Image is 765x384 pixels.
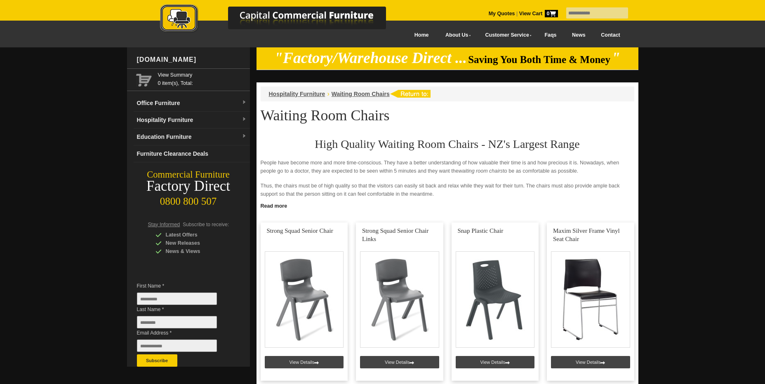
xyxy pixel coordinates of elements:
img: Capital Commercial Furniture Logo [137,4,426,34]
span: Last Name * [137,305,229,314]
div: Commercial Furniture [127,169,250,180]
a: View Summary [158,71,247,79]
span: First Name * [137,282,229,290]
img: dropdown [242,100,247,105]
a: Customer Service [476,26,537,44]
div: News & Views [155,247,234,255]
div: Latest Offers [155,231,234,239]
img: return to [390,90,431,98]
span: Subscribe to receive: [183,222,229,227]
a: Waiting Room Chairs [332,91,390,97]
input: Email Address * [137,340,217,352]
h1: Waiting Room Chairs [261,108,634,123]
a: Furniture Clearance Deals [134,145,250,162]
a: View Cart0 [518,11,558,16]
div: Factory Direct [127,180,250,192]
span: Stay Informed [148,222,180,227]
img: dropdown [242,134,247,139]
div: [DOMAIN_NAME] [134,47,250,72]
a: Hospitality Furnituredropdown [134,112,250,129]
span: Email Address * [137,329,229,337]
a: My Quotes [489,11,515,16]
a: Faqs [537,26,565,44]
em: " [612,49,620,66]
div: New Releases [155,239,234,247]
span: 0 [545,10,558,17]
p: Thus, the chairs must be of high quality so that the visitors can easily sit back and relax while... [261,182,634,198]
span: Saving You Both Time & Money [468,54,610,65]
input: Last Name * [137,316,217,328]
li: › [327,90,329,98]
em: waiting room chairs [459,168,503,174]
div: 0800 800 507 [127,192,250,207]
span: 0 item(s), Total: [158,71,247,86]
a: Office Furnituredropdown [134,95,250,112]
strong: View Cart [519,11,558,16]
a: Education Furnituredropdown [134,129,250,145]
a: Hospitality Furniture [269,91,325,97]
a: About Us [436,26,476,44]
a: Contact [593,26,628,44]
a: Capital Commercial Furniture Logo [137,4,426,37]
a: Click to read more [257,200,638,210]
em: "Factory/Warehouse Direct ... [274,49,467,66]
button: Subscribe [137,354,177,367]
p: People have become more and more time-conscious. They have a better understanding of how valuable... [261,159,634,175]
input: First Name * [137,293,217,305]
h2: High Quality Waiting Room Chairs - NZ's Largest Range [261,138,634,150]
a: News [564,26,593,44]
img: dropdown [242,117,247,122]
